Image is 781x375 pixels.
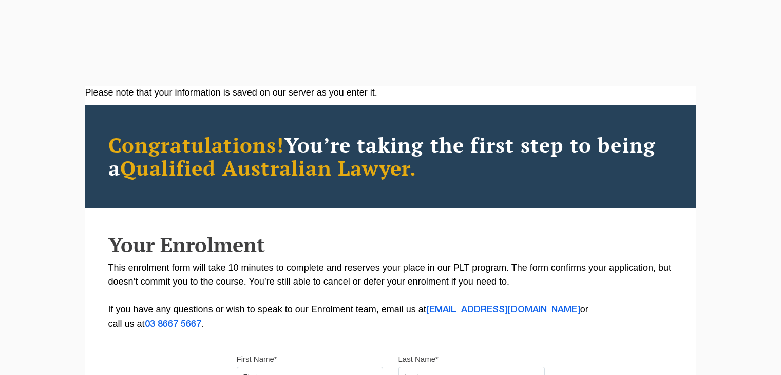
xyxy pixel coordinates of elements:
[108,261,673,331] p: This enrolment form will take 10 minutes to complete and reserves your place in our PLT program. ...
[85,86,696,100] div: Please note that your information is saved on our server as you enter it.
[120,154,417,181] span: Qualified Australian Lawyer.
[108,133,673,179] h2: You’re taking the first step to being a
[145,320,201,328] a: 03 8667 5667
[398,354,439,364] label: Last Name*
[237,354,277,364] label: First Name*
[426,306,580,314] a: [EMAIL_ADDRESS][DOMAIN_NAME]
[108,131,284,158] span: Congratulations!
[108,233,673,256] h2: Your Enrolment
